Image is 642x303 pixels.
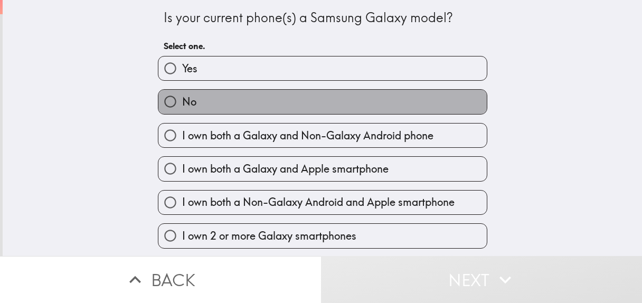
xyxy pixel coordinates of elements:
[182,195,455,210] span: I own both a Non-Galaxy Android and Apple smartphone
[158,90,487,113] button: No
[158,191,487,214] button: I own both a Non-Galaxy Android and Apple smartphone
[182,61,197,76] span: Yes
[321,256,642,303] button: Next
[182,229,356,243] span: I own 2 or more Galaxy smartphones
[182,162,389,176] span: I own both a Galaxy and Apple smartphone
[158,157,487,181] button: I own both a Galaxy and Apple smartphone
[182,128,433,143] span: I own both a Galaxy and Non-Galaxy Android phone
[158,56,487,80] button: Yes
[158,124,487,147] button: I own both a Galaxy and Non-Galaxy Android phone
[164,40,481,52] h6: Select one.
[182,94,196,109] span: No
[158,224,487,248] button: I own 2 or more Galaxy smartphones
[164,9,481,27] div: Is your current phone(s) a Samsung Galaxy model?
